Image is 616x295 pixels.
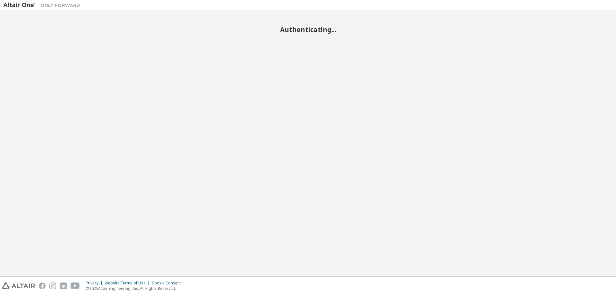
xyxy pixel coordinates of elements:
img: altair_logo.svg [2,282,35,289]
div: Website Terms of Use [105,281,152,286]
img: youtube.svg [71,282,80,289]
div: Cookie Consent [152,281,185,286]
img: instagram.svg [49,282,56,289]
p: © 2025 Altair Engineering, Inc. All Rights Reserved. [86,286,185,291]
div: Privacy [86,281,105,286]
img: Altair One [3,2,83,8]
h2: Authenticating... [3,25,613,34]
img: facebook.svg [39,282,46,289]
img: linkedin.svg [60,282,67,289]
